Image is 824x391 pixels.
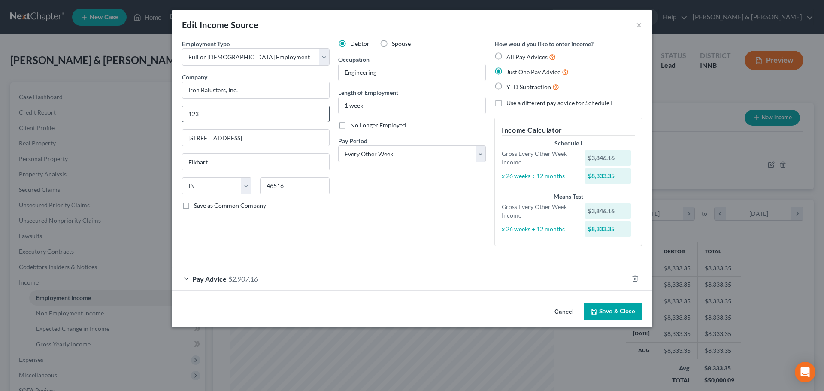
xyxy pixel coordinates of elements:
[497,172,580,180] div: x 26 weeks ÷ 12 months
[182,154,329,170] input: Enter city...
[506,53,548,61] span: All Pay Advices
[585,168,632,184] div: $8,333.35
[182,82,330,99] input: Search company by name...
[548,303,580,321] button: Cancel
[228,275,258,283] span: $2,907.16
[497,149,580,167] div: Gross Every Other Week Income
[350,121,406,129] span: No Longer Employed
[182,40,230,48] span: Employment Type
[182,106,329,122] input: Enter address...
[584,303,642,321] button: Save & Close
[585,221,632,237] div: $8,333.35
[182,130,329,146] input: Unit, Suite, etc...
[260,177,330,194] input: Enter zip...
[339,64,485,81] input: --
[497,203,580,220] div: Gross Every Other Week Income
[585,203,632,219] div: $3,846.16
[392,40,411,47] span: Spouse
[192,275,227,283] span: Pay Advice
[585,150,632,166] div: $3,846.16
[494,39,594,48] label: How would you like to enter income?
[502,139,635,148] div: Schedule I
[194,202,266,209] span: Save as Common Company
[636,20,642,30] button: ×
[338,137,367,145] span: Pay Period
[338,88,398,97] label: Length of Employment
[497,225,580,233] div: x 26 weeks ÷ 12 months
[506,83,551,91] span: YTD Subtraction
[182,19,258,31] div: Edit Income Source
[338,55,370,64] label: Occupation
[350,40,370,47] span: Debtor
[502,125,635,136] h5: Income Calculator
[502,192,635,201] div: Means Test
[795,362,815,382] div: Open Intercom Messenger
[339,97,485,114] input: ex: 2 years
[506,68,560,76] span: Just One Pay Advice
[182,73,207,81] span: Company
[506,99,612,106] span: Use a different pay advice for Schedule I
